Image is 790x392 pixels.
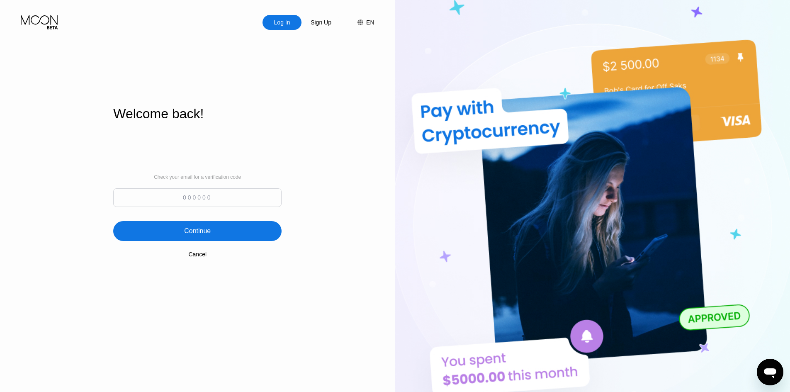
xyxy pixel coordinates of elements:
[366,19,374,26] div: EN
[188,251,207,258] div: Cancel
[273,18,291,27] div: Log In
[113,188,282,207] input: 000000
[301,15,340,30] div: Sign Up
[310,18,332,27] div: Sign Up
[184,227,211,235] div: Continue
[154,174,241,180] div: Check your email for a verification code
[113,221,282,241] div: Continue
[757,359,783,385] iframe: Button to launch messaging window
[113,106,282,122] div: Welcome back!
[263,15,301,30] div: Log In
[349,15,374,30] div: EN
